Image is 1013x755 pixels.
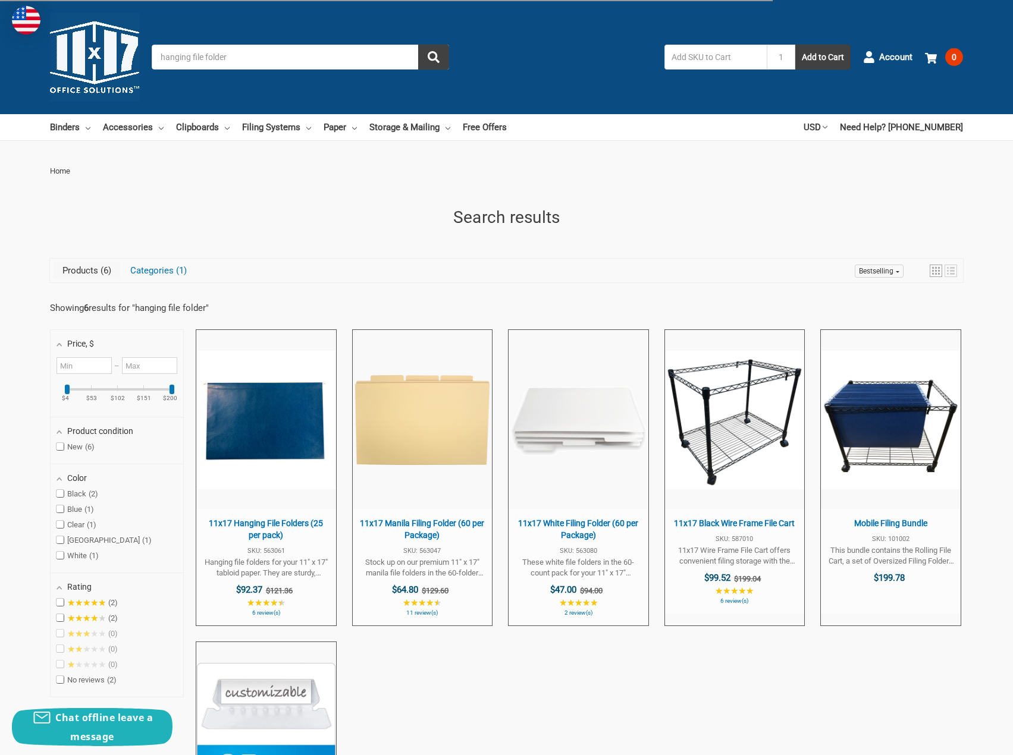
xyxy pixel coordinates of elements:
[671,598,798,604] span: 6 review(s)
[67,660,106,669] span: ★★★★★
[112,361,121,370] span: –
[855,265,904,278] a: Sort options
[57,675,117,685] span: No reviews
[67,473,87,483] span: Color
[821,351,959,489] img: Mobile Filing Bundle
[715,586,754,596] span: ★★★★★
[202,518,330,541] span: 11x17 Hanging File Folders (25 per pack)
[89,551,99,560] span: 1
[122,357,177,374] input: Maximum value
[50,12,139,102] img: 11x17.com
[176,114,230,140] a: Clipboards
[804,114,827,140] a: USD
[12,6,40,34] img: duty and tax information for United States
[353,330,492,625] a: 11x17 Manila Filing Folder (60 per Package)
[550,584,576,595] span: $47.00
[57,520,96,530] span: Clear
[580,586,603,595] span: $94.00
[67,644,106,654] span: ★★★★★
[392,584,418,595] span: $64.80
[515,548,642,554] span: SKU: 563080
[369,114,450,140] a: Storage & Mailing
[50,166,70,175] span: Home
[324,114,357,140] a: Paper
[84,505,94,514] span: 1
[105,395,130,401] ins: $102
[135,303,206,313] a: hanging file folder
[108,660,118,669] span: 0
[57,489,98,499] span: Black
[67,426,133,436] span: Product condition
[53,395,78,401] ins: $4
[665,330,804,614] a: 11x17 Black Wire Frame File Cart
[945,48,963,66] span: 0
[930,265,942,277] a: View grid mode
[515,610,642,616] span: 2 review(s)
[671,536,798,542] span: SKU: 587010
[821,330,960,614] a: Mobile Filing Bundle
[734,574,761,583] span: $199.04
[795,45,851,70] button: Add to Cart
[840,114,963,140] a: Need Help? [PHONE_NUMBER]
[359,518,486,541] span: 11x17 Manila Filing Folder (60 per Package)
[67,598,106,608] span: ★★★★★
[84,303,89,313] b: 6
[67,339,94,348] span: Price
[121,262,196,279] a: View Categories Tab
[67,582,92,592] span: Rating
[874,572,905,583] span: $199.78
[108,629,118,638] span: 0
[359,610,486,616] span: 11 review(s)
[89,489,98,498] span: 2
[827,545,954,567] span: This bundle contains the Rolling File Cart, a set of Oversized Filing Folders (pack of 25), and a...
[509,330,648,625] a: 11x17 White Filing Folder (60 per Package)
[98,265,111,276] span: 6
[196,330,335,625] a: 11x17 Hanging File Folders (25 per pack)
[827,518,954,530] span: Mobile Filing Bundle
[107,675,117,684] span: 2
[559,598,598,608] span: ★★★★★
[67,614,106,623] span: ★★★★★
[202,610,330,616] span: 6 review(s)
[202,557,330,578] span: Hanging file folders for your 11" x 17" tabloid paper. They are sturdy, hanging folders by [PERSO...
[158,395,183,401] ins: $200
[359,548,486,554] span: SKU: 563047
[242,114,311,140] a: Filing Systems
[87,520,96,529] span: 1
[515,518,642,541] span: 11x17 White Filing Folder (60 per Package)
[202,548,330,554] span: SKU: 563061
[108,644,118,653] span: 0
[359,557,486,578] span: Stock up on our premium 11" x 17" manila file folders in the 60-folder pack from 11x17. These are...
[174,265,187,276] span: 1
[827,536,954,542] span: SKU: 101002
[704,572,730,583] span: $99.52
[515,557,642,578] span: These white file folders in the 60-count pack for your 11" x 17" paperwork will keep you organize...
[50,205,963,230] h1: Search results
[236,584,262,595] span: $92.37
[57,357,112,374] input: Minimum value
[945,265,957,277] a: View list mode
[463,114,507,140] a: Free Offers
[925,42,963,73] a: 0
[403,598,441,608] span: ★★★★★
[54,262,120,279] a: View Products Tab
[863,42,912,73] a: Account
[50,303,209,313] div: Showing results for " "
[57,442,95,452] span: New
[67,629,106,638] span: ★★★★★
[422,586,449,595] span: $129.60
[266,586,293,595] span: $121.36
[108,614,118,622] span: 2
[915,723,1013,755] iframe: Google Customer Reviews
[103,114,164,140] a: Accessories
[247,598,286,608] span: ★★★★★
[79,395,104,401] ins: $53
[859,267,893,275] span: Bestselling
[85,442,95,451] span: 6
[57,505,94,514] span: Blue
[664,45,767,70] input: Add SKU to Cart
[152,45,449,70] input: Search by keyword, brand or SKU
[671,545,798,567] span: 11x17 Wire Frame File Cart offers convenient filing storage with the capability of rolling the ca...
[86,339,94,348] span: , $
[12,708,173,746] button: Chat offline leave a message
